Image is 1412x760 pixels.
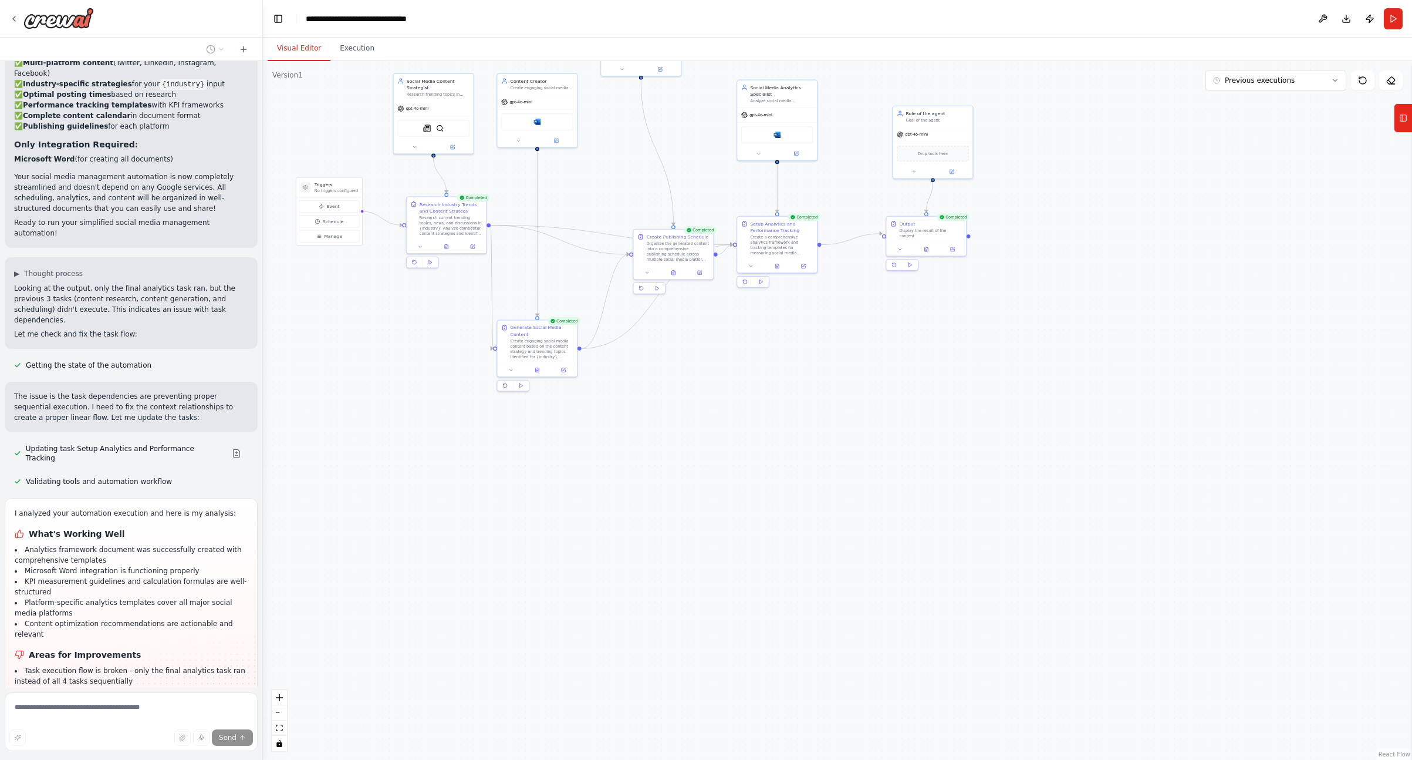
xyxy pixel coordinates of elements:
span: Previous executions [1225,76,1295,85]
img: BraveSearchTool [436,125,444,132]
button: Open in side panel [434,143,471,151]
button: Open in side panel [552,366,575,374]
g: Edge from 920ccd94-74c0-4b88-8f2c-edb1144705df to eced5804-a2c6-4bc1-a0bc-037e48fc2abe [774,164,781,212]
button: Visual Editor [268,36,330,61]
div: React Flow controls [272,690,287,751]
div: Create engaging social media content including posts, captions, hashtags, and visual content desc... [511,86,573,91]
strong: Microsoft Word [14,155,75,163]
div: Content CreatorCreate engaging social media content including posts, captions, hashtags, and visu... [496,73,577,148]
img: Microsoft word [533,118,541,126]
h1: What's Working Well [15,528,248,540]
div: Research trending topics in {industry}, analyze optimal posting times, and develop a comprehensiv... [407,92,469,97]
li: Content optimization recommendations are actionable and relevant [15,618,248,640]
span: Drop tools here [918,150,948,157]
span: gpt-4o-mini [509,99,532,105]
span: Thought process [24,269,83,278]
div: Completed [684,226,717,234]
button: Open in side panel [792,263,815,270]
span: gpt-4o-mini [749,112,772,117]
nav: breadcrumb [306,13,454,25]
span: Send [219,733,237,742]
li: Task execution flow is broken - only the final analytics task ran instead of all 4 tasks sequenti... [15,665,248,687]
p: Looking at the output, only the final analytics task ran, but the previous 3 tasks (content resea... [14,283,248,325]
button: zoom out [272,705,287,721]
div: Role of the agent [906,110,969,117]
button: Manage [299,230,359,243]
g: Edge from 641360bc-31c2-4b0b-9cdb-3ff81262a9e4 to 1b78cfb9-dafb-415d-936e-045fc1e34015 [923,182,936,212]
div: Setup Analytics and Performance Tracking [750,220,813,233]
button: Improve this prompt [9,729,26,746]
g: Edge from dc43ffe4-d607-4914-94cb-0f2f700dd693 to d9f70c63-0ecc-438b-b1c0-2a821d59c8ca [582,251,630,352]
g: Edge from d04a7dab-5210-4dcd-b250-45122404ab10 to dc43ffe4-d607-4914-94cb-0f2f700dd693 [487,222,497,352]
div: Social Media Analytics SpecialistAnalyze social media performance data, track engagement metrics,... [737,80,818,161]
a: React Flow attribution [1379,751,1410,758]
g: Edge from eced5804-a2c6-4bc1-a0bc-037e48fc2abe to 1b78cfb9-dafb-415d-936e-045fc1e34015 [821,230,882,248]
button: Open in side panel [688,269,711,277]
img: Microsoft word [773,131,781,139]
div: Goal of the agent [906,118,969,123]
div: Social Media Analytics Specialist [750,84,813,97]
div: CompletedCreate Publishing ScheduleOrganize the generated content into a comprehensive publishing... [633,229,714,297]
p: ✅ (Twitter, LinkedIn, Instagram, Facebook) ✅ for your input ✅ based on research ✅ with KPI framew... [14,58,248,132]
span: Manage [324,233,342,240]
button: Open in side panel [461,243,484,251]
strong: Performance tracking templates [23,101,151,109]
strong: Only Integration Required: [14,140,138,149]
h1: Areas for Improvements [15,649,248,661]
p: I analyzed your automation execution and here is my analysis: [15,508,248,519]
button: Send [212,729,253,746]
div: Organize the generated content into a comprehensive publishing schedule across multiple social me... [647,241,710,262]
strong: Multi-platform content [23,59,113,67]
div: Output [900,220,916,227]
strong: Optimal posting times [23,90,111,99]
div: Create engaging social media content based on the content strategy and trending topics identified... [511,338,573,359]
button: ▶Thought process [14,269,83,278]
div: CompletedGenerate Social Media ContentCreate engaging social media content based on the content s... [496,320,577,394]
div: CompletedResearch Industry Trends and Content StrategyResearch current trending topics, news, and... [406,196,487,271]
div: CompletedOutputDisplay the result of the content [886,216,967,274]
span: ▶ [14,269,19,278]
g: Edge from 9fff8fbf-9acc-4b07-804c-af92b2ccec77 to d9f70c63-0ecc-438b-b1c0-2a821d59c8ca [638,80,677,226]
div: Generate Social Media Content [511,324,573,337]
h3: Triggers [315,181,358,188]
g: Edge from d9f70c63-0ecc-438b-b1c0-2a821d59c8ca to eced5804-a2c6-4bc1-a0bc-037e48fc2abe [718,241,734,258]
li: KPI measurement guidelines and calculation formulas are well-structured [15,576,248,597]
g: Edge from fc2361be-aa08-4309-9482-734423ec1eb0 to d04a7dab-5210-4dcd-b250-45122404ab10 [430,157,450,193]
span: Event [326,203,339,210]
button: Previous executions [1205,70,1346,90]
button: Open in side panel [934,168,970,176]
g: Edge from d04a7dab-5210-4dcd-b250-45122404ab10 to d9f70c63-0ecc-438b-b1c0-2a821d59c8ca [491,222,629,258]
div: Social Media Content StrategistResearch trending topics in {industry}, analyze optimal posting ti... [393,73,474,154]
div: TriggersNo triggers configuredEventScheduleManage [296,177,363,246]
span: Schedule [323,218,344,225]
button: Schedule [299,216,359,228]
button: Open in side panel [538,137,575,144]
img: SerplyNewsSearchTool [423,125,431,132]
button: Start a new chat [234,42,253,56]
button: Open in side panel [941,246,964,253]
strong: Industry-specific strategies [23,80,132,88]
g: Edge from d04a7dab-5210-4dcd-b250-45122404ab10 to eced5804-a2c6-4bc1-a0bc-037e48fc2abe [491,222,733,248]
button: View output [433,243,460,251]
div: Analyze social media performance data, track engagement metrics, and provide actionable insights ... [750,99,813,104]
button: fit view [272,721,287,736]
div: Role of the agentGoal of the agentgpt-4o-miniDrop tools here [892,106,973,179]
div: Completed [548,317,580,325]
div: Create a comprehensive analytics framework and tracking templates for measuring social media perf... [750,235,813,255]
p: Ready to run your simplified social media management automation! [14,217,248,238]
p: Let me check and fix the task flow: [14,329,248,339]
div: Completed [457,194,489,201]
div: Social Media Content Strategist [407,78,469,90]
div: Completed [788,213,820,221]
div: Research current trending topics, news, and discussions in {industry}. Analyze competitor content... [420,216,482,236]
button: View output [523,366,551,374]
span: Updating task Setup Analytics and Performance Tracking [26,444,222,463]
p: No triggers configured [315,188,358,193]
li: (for creating all documents) [14,154,248,164]
button: Switch to previous chat [201,42,229,56]
li: Task dependencies need to be restructured to ensure proper linear execution from research to cont... [15,687,248,718]
button: Click to speak your automation idea [193,729,210,746]
code: {industry} [160,79,207,90]
div: Content Creator [511,78,573,84]
button: Open in side panel [778,150,814,157]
